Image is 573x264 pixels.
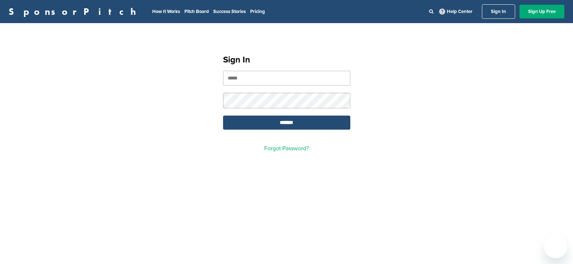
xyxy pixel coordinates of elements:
a: How It Works [152,9,180,14]
a: Pitch Board [184,9,209,14]
iframe: Button to launch messaging window [544,235,567,258]
a: Forgot Password? [264,145,309,152]
a: Pricing [250,9,265,14]
a: SponsorPitch [9,7,141,16]
a: Help Center [438,7,474,16]
a: Sign In [482,4,515,19]
h1: Sign In [223,53,350,66]
a: Sign Up Free [519,5,564,18]
a: Success Stories [213,9,246,14]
